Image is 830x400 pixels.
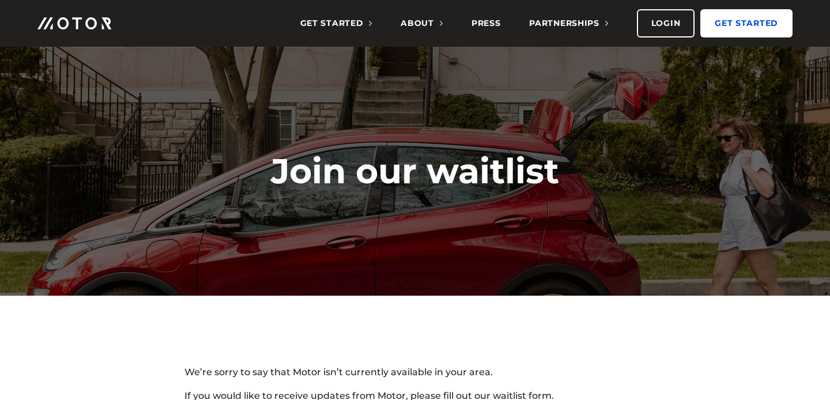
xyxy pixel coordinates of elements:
p: We’re sorry to say that Motor isn’t currently available in your area. [184,365,646,380]
img: Motor [37,17,111,29]
span: Get Started [300,18,372,28]
h1: Join our waitlist [228,150,602,192]
a: Login [637,9,695,37]
a: Get Started [700,9,793,37]
span: Partnerships [529,18,608,28]
span: About [401,18,443,28]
